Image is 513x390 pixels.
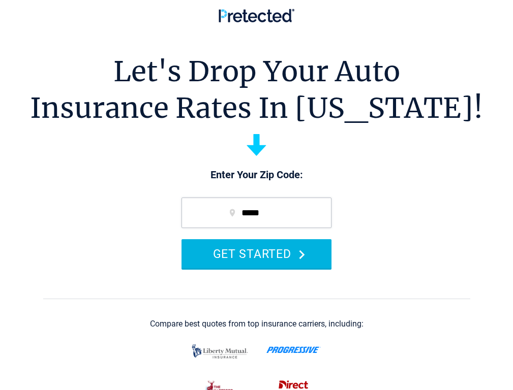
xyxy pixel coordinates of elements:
button: GET STARTED [182,239,331,268]
img: Pretected Logo [219,9,294,22]
input: zip code [182,198,331,228]
h1: Let's Drop Your Auto Insurance Rates In [US_STATE]! [30,53,483,126]
img: liberty [189,339,251,364]
p: Enter Your Zip Code: [171,168,342,182]
div: Compare best quotes from top insurance carriers, including: [150,319,364,329]
img: progressive [266,346,321,353]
